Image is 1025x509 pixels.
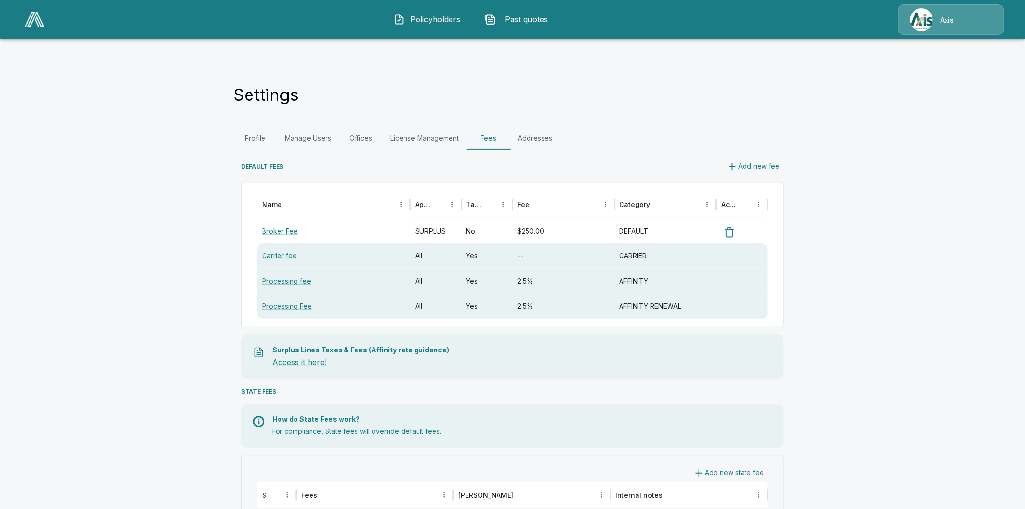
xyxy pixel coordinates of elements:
[462,218,512,243] div: No
[262,227,298,235] a: Broker Fee
[233,127,792,150] div: Settings Tabs
[477,7,560,32] button: Past quotes IconPast quotes
[664,488,678,502] button: Sort
[530,198,544,211] button: Sort
[386,7,469,32] button: Policyholders IconPolicyholders
[466,200,482,208] div: Taxable
[941,16,954,25] p: Axis
[512,294,615,319] div: 2.5%
[393,14,405,25] img: Policyholders Icon
[272,357,326,367] a: Access it here!
[616,491,663,499] div: Internal notes
[752,488,765,502] button: Internal notes column menu
[409,14,462,25] span: Policyholders
[462,269,512,294] div: Yes
[615,269,717,294] div: AFFINITY
[462,243,512,269] div: Yes
[599,198,612,211] button: Fee column menu
[512,243,615,269] div: --
[615,243,717,269] div: CARRIER
[272,427,772,436] p: For compliance, State fees will override default fees.
[652,198,665,211] button: Sort
[262,252,297,260] a: Carrier fee
[241,161,283,172] h6: DEFAULT FEES
[615,218,717,243] div: DEFAULT
[483,198,497,211] button: Sort
[512,218,615,243] div: $250.00
[517,200,529,208] div: Fee
[394,198,408,211] button: Name column menu
[437,488,451,502] button: Fees column menu
[339,127,383,150] a: Offices
[233,85,299,105] h4: Settings
[689,464,768,482] button: Add new state fee
[615,294,717,319] div: AFFINITY RENEWAL
[25,12,44,27] img: AA Logo
[723,158,784,175] button: Add new fee
[283,198,296,211] button: Sort
[738,198,752,211] button: Sort
[272,347,772,353] p: Surplus Lines Taxes & Fees (Affinity rate guidance)
[272,416,772,423] p: How do State Fees work?
[318,488,332,502] button: Sort
[301,491,317,499] div: Fees
[410,294,461,319] div: All
[415,200,431,208] div: Applies to
[410,269,461,294] div: All
[383,127,466,150] a: License Management
[497,198,510,211] button: Taxable column menu
[241,386,276,397] h6: STATE FEES
[910,8,933,31] img: Agency Icon
[620,200,651,208] div: Category
[458,491,513,499] div: [PERSON_NAME]
[446,198,459,211] button: Applies to column menu
[500,14,553,25] span: Past quotes
[262,302,312,310] a: Processing Fee
[410,218,461,243] div: SURPLUS
[514,488,528,502] button: Sort
[277,127,339,150] a: Manage Users
[280,488,294,502] button: State column menu
[462,294,512,319] div: Yes
[724,226,735,238] img: Delete
[233,127,277,150] a: Profile
[510,127,560,150] a: Addresses
[484,14,496,25] img: Past quotes Icon
[432,198,446,211] button: Sort
[267,488,280,502] button: Sort
[595,488,608,502] button: Max Fee column menu
[700,198,714,211] button: Category column menu
[253,347,264,358] img: Taxes File Icon
[466,127,510,150] a: Fees
[898,4,1004,35] a: Agency IconAxis
[262,200,282,208] div: Name
[512,269,615,294] div: 2.5%
[262,277,311,285] a: Processing fee
[752,198,765,211] button: Action column menu
[721,200,737,208] div: Action
[410,243,461,269] div: All
[253,416,264,428] img: Info Icon
[262,491,266,499] div: State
